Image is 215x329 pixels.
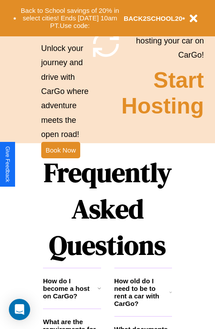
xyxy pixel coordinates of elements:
[9,299,30,320] div: Open Intercom Messenger
[4,146,11,182] div: Give Feedback
[41,41,90,142] p: Unlock your journey and drive with CarGo where adventure meets the open road!
[121,67,204,119] h2: Start Hosting
[43,277,98,300] h3: How do I become a host on CarGo?
[43,150,172,268] h1: Frequently Asked Questions
[41,142,80,158] button: Book Now
[124,15,183,22] b: BACK2SCHOOL20
[16,4,124,32] button: Back to School savings of 20% in select cities! Ends [DATE] 10am PT.Use code:
[114,277,170,307] h3: How old do I need to be to rent a car with CarGo?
